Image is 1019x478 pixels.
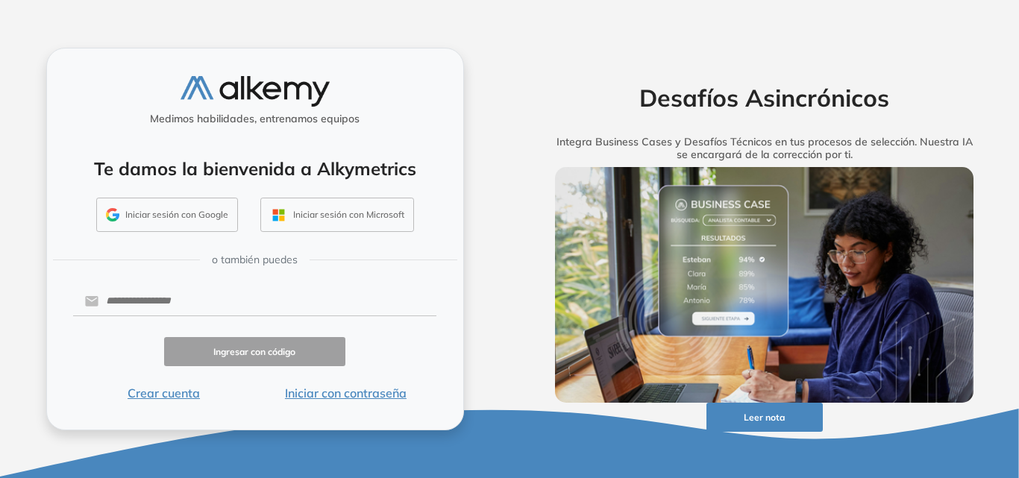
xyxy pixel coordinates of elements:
span: o también puedes [212,252,298,268]
button: Iniciar sesión con Microsoft [260,198,414,232]
img: img-more-info [555,167,974,403]
div: Widget de chat [750,305,1019,478]
h5: Integra Business Cases y Desafíos Técnicos en tus procesos de selección. Nuestra IA se encargará ... [532,136,997,161]
button: Iniciar sesión con Google [96,198,238,232]
iframe: Chat Widget [750,305,1019,478]
img: logo-alkemy [181,76,330,107]
h4: Te damos la bienvenida a Alkymetrics [66,158,444,180]
h2: Desafíos Asincrónicos [532,84,997,112]
button: Ingresar con código [164,337,346,366]
button: Crear cuenta [73,384,255,402]
h5: Medimos habilidades, entrenamos equipos [53,113,457,125]
img: GMAIL_ICON [106,208,119,221]
button: Iniciar con contraseña [254,384,436,402]
button: Leer nota [706,403,823,432]
img: OUTLOOK_ICON [270,207,287,224]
